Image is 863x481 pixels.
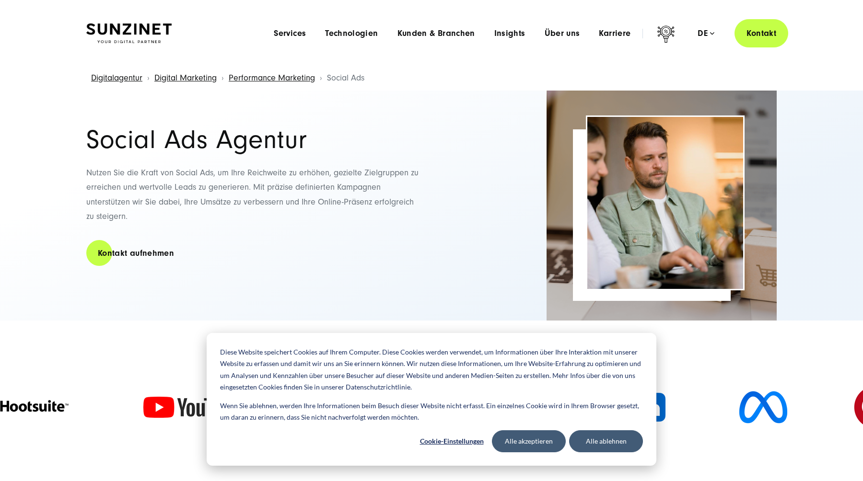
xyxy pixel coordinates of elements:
a: Kontakt [735,19,788,47]
button: Alle ablehnen [569,430,643,452]
a: Kontakt aufnehmen [86,240,186,267]
p: Wenn Sie ablehnen, werden Ihre Informationen beim Besuch dieser Website nicht erfasst. Ein einzel... [220,400,643,424]
a: Performance Marketing [229,73,315,83]
button: Alle akzeptieren [492,430,566,452]
a: Services [274,29,306,38]
img: Youtube Logo - Social Media Agentur SUNZINET [143,397,240,418]
p: Diese Website speichert Cookies auf Ihrem Computer. Diese Cookies werden verwendet, um Informatio... [220,346,643,393]
a: Digitalagentur [91,73,142,83]
img: Meta Logo - Social Media Marketing Agentur SUNZINET [739,383,787,431]
p: Nutzen Sie die Kraft von Social Ads, um Ihre Reichweite zu erhöhen, gezielte Zielgruppen zu errei... [86,166,422,224]
a: Digital Marketing [154,73,217,83]
img: Social Ads Agentur - Mann sitzt vor seinem Computer und zeigt was einer anderen Person [587,117,743,289]
div: de [698,29,714,38]
span: Social Ads [327,73,364,83]
a: Über uns [545,29,580,38]
h1: Social Ads Agentur [86,126,422,153]
a: Technologien [325,29,378,38]
img: SUNZINET Full Service Digital Agentur [86,23,172,44]
button: Cookie-Einstellungen [415,430,489,452]
a: Insights [494,29,525,38]
a: Karriere [599,29,630,38]
div: Cookie banner [207,333,656,466]
a: Kunden & Branchen [397,29,475,38]
img: Full-Service Digitalagentur SUNZINET - E-Commerce Beratung_2 [547,91,777,321]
